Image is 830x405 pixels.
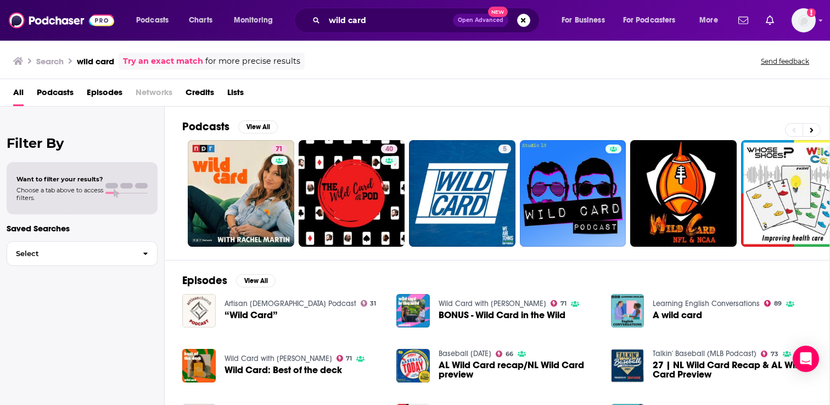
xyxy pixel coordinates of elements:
[653,360,812,379] a: 27 | NL Wild Card Recap & AL Wild Card Preview
[692,12,732,29] button: open menu
[238,120,278,134] button: View All
[439,310,565,320] a: BONUS - Wild Card in the Wild
[77,56,114,66] h3: wild card
[560,301,567,306] span: 71
[498,145,511,153] a: 5
[234,13,273,28] span: Monitoring
[551,300,567,307] a: 71
[488,7,508,17] span: New
[276,144,283,155] span: 71
[792,8,816,32] img: User Profile
[225,310,278,320] a: “Wild Card”
[186,84,214,106] a: Credits
[337,355,352,362] a: 71
[305,8,550,33] div: Search podcasts, credits, & more...
[562,13,605,28] span: For Business
[611,294,644,328] img: A wild card
[396,349,430,382] a: AL Wild Card recap/NL Wild Card preview
[439,360,598,379] a: AL Wild Card recap/NL Wild Card preview
[182,12,219,29] a: Charts
[458,18,503,23] span: Open Advanced
[136,13,169,28] span: Podcasts
[771,352,778,357] span: 73
[7,241,158,266] button: Select
[774,301,782,306] span: 89
[396,294,430,328] img: BONUS - Wild Card in the Wild
[7,135,158,151] h2: Filter By
[7,250,134,257] span: Select
[128,12,183,29] button: open menu
[381,145,397,153] a: 40
[734,11,753,30] a: Show notifications dropdown
[761,11,778,30] a: Show notifications dropdown
[188,140,294,247] a: 71
[236,274,276,287] button: View All
[227,84,244,106] a: Lists
[761,351,778,357] a: 73
[792,8,816,32] button: Show profile menu
[506,352,513,357] span: 66
[385,144,393,155] span: 40
[653,349,756,358] a: Talkin' Baseball (MLB Podcast)
[182,294,216,328] img: “Wild Card”
[87,84,122,106] a: Episodes
[370,301,376,306] span: 31
[758,57,812,66] button: Send feedback
[225,354,332,363] a: Wild Card with Rachel Martin
[271,145,287,153] a: 71
[653,310,702,320] a: A wild card
[136,84,172,106] span: Networks
[409,140,515,247] a: 5
[764,300,782,307] a: 89
[439,299,546,308] a: Wild Card with Rachel Martin
[16,186,103,202] span: Choose a tab above to access filters.
[361,300,377,307] a: 31
[554,12,619,29] button: open menu
[182,274,276,287] a: EpisodesView All
[299,140,405,247] a: 40
[9,10,114,31] img: Podchaser - Follow, Share and Rate Podcasts
[123,55,203,68] a: Try an exact match
[453,14,508,27] button: Open AdvancedNew
[496,351,513,357] a: 66
[503,144,507,155] span: 5
[653,299,760,308] a: Learning English Conversations
[792,8,816,32] span: Logged in as adrian.villarreal
[699,13,718,28] span: More
[346,356,352,361] span: 71
[189,13,212,28] span: Charts
[226,12,287,29] button: open menu
[623,13,676,28] span: For Podcasters
[37,84,74,106] a: Podcasts
[611,349,644,382] img: 27 | NL Wild Card Recap & AL Wild Card Preview
[182,120,229,134] h2: Podcasts
[793,346,819,372] div: Open Intercom Messenger
[225,365,342,375] a: Wild Card: Best of the deck
[36,56,64,66] h3: Search
[7,223,158,234] p: Saved Searches
[182,349,216,382] img: Wild Card: Best of the deck
[205,55,300,68] span: for more precise results
[324,12,453,29] input: Search podcasts, credits, & more...
[439,349,491,358] a: Baseball Today
[13,84,24,106] a: All
[807,8,816,17] svg: Add a profile image
[182,274,227,287] h2: Episodes
[182,120,278,134] a: PodcastsView All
